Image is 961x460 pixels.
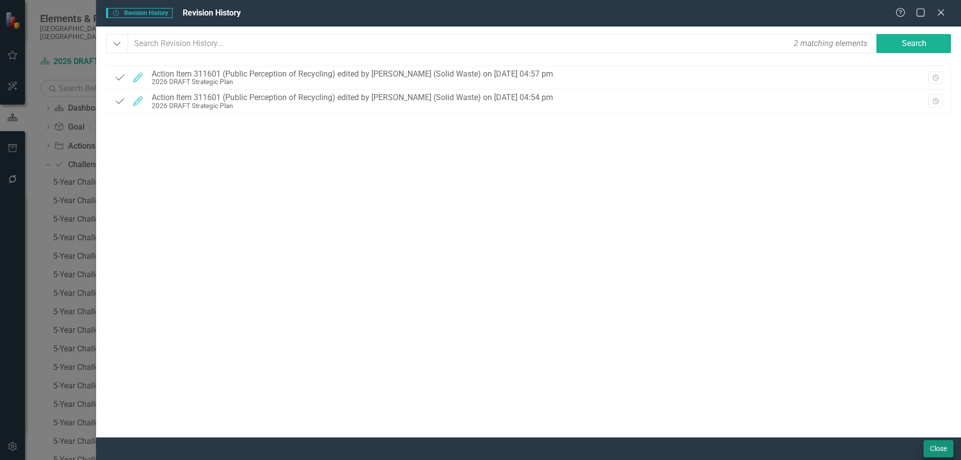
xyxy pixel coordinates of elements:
button: Search [876,34,951,53]
div: Action Item 311601 (Public Perception of Recycling) edited by [PERSON_NAME] (Solid Waste) on [DAT... [152,93,553,102]
div: 2 matching elements [791,35,870,52]
div: Action Item 311601 (Public Perception of Recycling) edited by [PERSON_NAME] (Solid Waste) on [DAT... [152,70,553,79]
div: 2026 DRAFT Strategic Plan [152,78,553,86]
span: Revision History [106,8,173,18]
div: 2026 DRAFT Strategic Plan [152,102,553,110]
span: Revision History [183,8,241,18]
button: Close [923,440,953,457]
